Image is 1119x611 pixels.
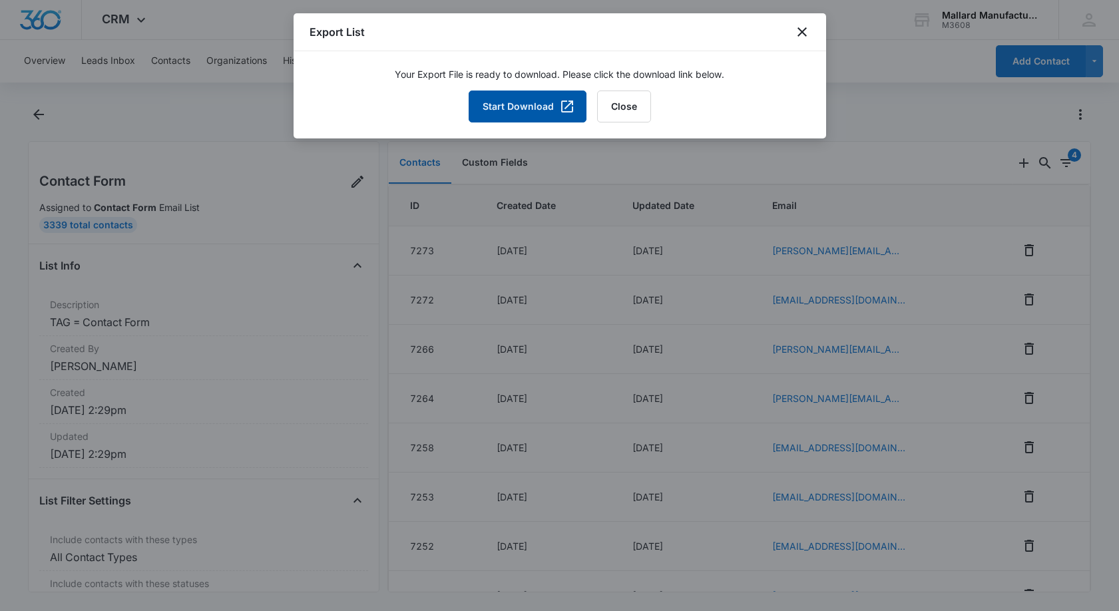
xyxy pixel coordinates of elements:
[395,67,724,81] p: Your Export File is ready to download. Please click the download link below.
[469,91,586,122] button: Start Download
[597,91,651,122] button: Close
[794,24,810,40] button: close
[469,91,597,122] a: Start Download
[310,24,365,40] h1: Export List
